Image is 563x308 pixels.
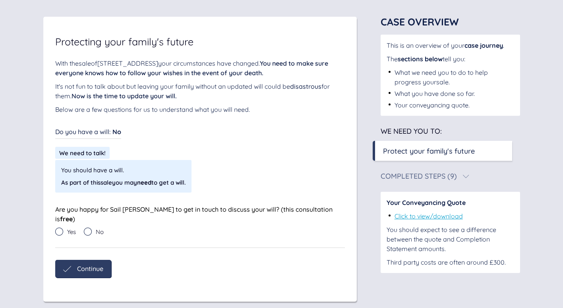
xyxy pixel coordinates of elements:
[61,166,186,174] span: You should have a will.
[381,173,457,180] div: Completed Steps (9)
[381,16,459,28] span: Case Overview
[387,54,514,64] div: The tell you:
[55,105,345,114] div: Below are a few questions for us to understand what you will need.
[61,178,186,187] span: As part of this sale you may to get a will.
[395,212,463,220] a: Click to view/download
[395,100,470,110] div: Your conveyancing quote.
[67,229,76,235] span: Yes
[387,199,466,207] span: Your Conveyancing Quote
[55,82,345,101] div: It's not fun to talk about but leaving your family without an updated will could be for them.
[387,225,514,253] div: You should expect to see a difference between the quote and Completion Statement amounts.
[395,89,475,98] div: What you have done so far.
[55,205,333,223] span: Are you happy for Sail [PERSON_NAME] to get in touch to discuss your will? (this consultation is )
[55,58,345,78] div: With the sale of [STREET_ADDRESS] your circumstances have changed.
[59,149,106,157] span: We need to talk!
[60,215,73,223] span: free
[96,229,104,235] span: No
[381,127,442,136] span: We need you to:
[395,68,514,87] div: What we need you to do to help progress your sale .
[77,265,103,272] span: Continue
[112,128,121,136] span: No
[398,55,443,63] span: sections below
[137,179,151,186] span: need
[464,41,503,49] span: case journey
[72,92,177,100] span: Now is the time to update your will.
[55,128,110,136] span: Do you have a will :
[387,257,514,267] div: Third party costs are often around £300.
[290,82,321,90] span: disastrous
[383,146,475,156] div: Protect your family's future
[55,37,193,47] span: Protecting your family's future
[387,41,514,50] div: This is an overview of your .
